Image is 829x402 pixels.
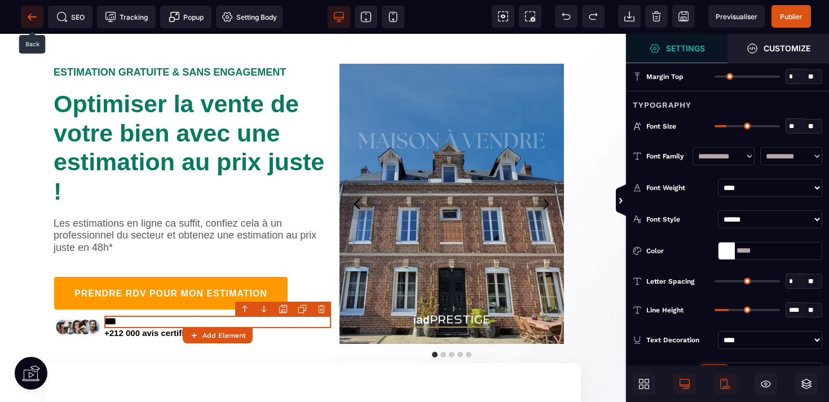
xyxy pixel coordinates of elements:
[56,11,85,23] span: SEO
[708,5,765,28] span: Preview
[339,30,564,310] img: 2.png
[727,34,829,63] span: Open Style Manager
[646,306,684,315] span: Line Height
[202,332,246,339] strong: Add Element
[633,373,655,395] span: Open Blocks
[755,373,777,395] span: Hide/Show Block
[54,242,288,276] button: PRENDRE RDV POUR MON ESTIMATION
[646,277,695,286] span: Letter Spacing
[646,182,713,193] div: Font Weight
[626,34,727,63] span: Settings
[673,373,696,395] span: Desktop Only
[519,5,541,28] span: Screenshot
[492,5,514,28] span: View components
[714,373,737,395] span: Mobile Only
[646,214,713,225] div: Font Style
[646,122,676,131] span: Font Size
[666,44,705,52] strong: Settings
[646,72,684,81] span: Margin Top
[646,151,687,162] div: Font Family
[183,328,253,343] button: Add Element
[54,184,331,220] text: Les estimations en ligne ca suffit, confiez cela à un professionnel du secteur et obtenez une est...
[626,91,829,112] div: Typography
[764,44,810,52] strong: Customize
[780,12,802,21] span: Publier
[54,282,104,304] img: 7ce4f1d884bec3e3122cfe95a8df0004_rating.png
[105,11,148,23] span: Tracking
[342,157,372,186] button: Previous slide
[169,11,204,23] span: Popup
[532,157,561,186] button: Next slide
[646,245,713,257] div: Color
[646,334,713,346] div: Text Decoration
[716,12,757,21] span: Previsualiser
[222,11,277,23] span: Setting Body
[795,373,818,395] span: Open Layers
